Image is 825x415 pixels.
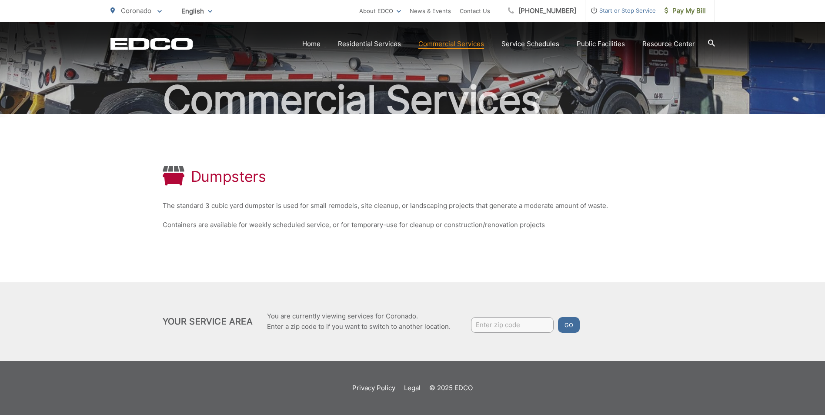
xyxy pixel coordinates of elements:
a: Home [302,39,321,49]
a: Privacy Policy [352,383,395,393]
a: About EDCO [359,6,401,16]
p: You are currently viewing services for Coronado. Enter a zip code to if you want to switch to ano... [267,311,451,332]
a: EDCD logo. Return to the homepage. [110,38,193,50]
h2: Commercial Services [110,78,715,122]
span: English [175,3,219,19]
p: Containers are available for weekly scheduled service, or for temporary-use for cleanup or constr... [163,220,663,230]
a: Contact Us [460,6,490,16]
a: Residential Services [338,39,401,49]
input: Enter zip code [471,317,554,333]
a: Service Schedules [501,39,559,49]
h2: Your Service Area [163,316,253,327]
a: Legal [404,383,421,393]
span: Coronado [121,7,151,15]
a: Commercial Services [418,39,484,49]
a: News & Events [410,6,451,16]
p: The standard 3 cubic yard dumpster is used for small remodels, site cleanup, or landscaping proje... [163,201,663,211]
a: Public Facilities [577,39,625,49]
h1: Dumpsters [191,168,266,185]
p: © 2025 EDCO [429,383,473,393]
span: Pay My Bill [665,6,706,16]
a: Resource Center [642,39,695,49]
button: Go [558,317,580,333]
